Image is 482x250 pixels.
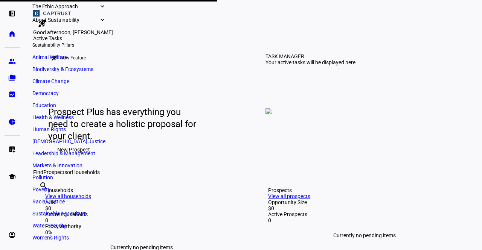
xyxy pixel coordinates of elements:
[265,108,272,114] img: empty-tasks.png
[265,59,355,65] div: Your active tasks will be displayed here
[29,76,109,86] a: Climate Change
[32,102,56,108] span: Education
[45,223,238,229] div: Proxy authority
[33,35,473,41] div: Active Tasks
[5,54,20,69] a: group
[268,223,461,247] div: Currently no pending items
[8,173,16,180] eth-mat-symbol: school
[32,162,82,168] span: Markets & Innovation
[268,193,310,199] a: View all prospects
[32,90,59,96] span: Democracy
[32,78,69,84] span: Climate Change
[29,136,109,147] a: [DEMOGRAPHIC_DATA] Justice
[8,74,16,82] eth-mat-symbol: folder_copy
[8,91,16,98] eth-mat-symbol: bid_landscape
[29,172,109,183] a: Pollution
[8,58,16,65] eth-mat-symbol: group
[32,17,99,23] span: About Sustainability
[32,235,69,241] span: Women's Rights
[268,217,461,223] div: 0
[268,199,461,205] div: Opportunity Size
[8,231,16,239] eth-mat-symbol: account_circle
[29,160,109,171] a: Markets & Innovation
[29,39,109,50] div: Sustainability Pillars
[29,64,109,74] a: Biodiversity & Ecosystems
[32,223,66,229] span: Water Security
[99,3,105,10] eth-mat-symbol: expand_more
[32,66,93,72] span: Biodiversity & Ecosystems
[5,26,20,41] a: home
[32,54,67,60] span: Animal Welfare
[29,148,109,159] a: Leadership & Management
[32,174,53,180] span: Pollution
[29,124,109,135] a: Human Rights
[8,10,16,17] eth-mat-symbol: left_panel_open
[99,16,105,24] eth-mat-symbol: expand_more
[33,29,473,35] div: Good afternoon, [PERSON_NAME]
[45,187,238,193] div: Households
[45,217,238,223] div: 0
[8,118,16,126] eth-mat-symbol: pie_chart
[32,138,105,144] span: [DEMOGRAPHIC_DATA] Justice
[33,169,473,175] div: Find or
[29,100,109,111] a: Education
[29,232,109,243] a: Women's Rights
[32,186,50,192] span: Poverty
[32,198,65,205] span: Racial Justice
[32,211,87,217] span: Sustainable Agriculture
[45,205,238,211] div: $0
[29,112,109,123] a: Health & Wellness
[29,184,109,195] a: Poverty
[32,114,74,120] span: Health & Wellness
[29,220,109,231] a: Water Security
[8,145,16,153] eth-mat-symbol: list_alt_add
[29,208,109,219] a: Sustainable Agriculture
[268,187,461,193] div: Prospects
[32,3,99,9] span: The Ethic Approach
[5,114,20,129] a: pie_chart
[29,196,109,207] a: Racial Justice
[268,205,461,211] div: $0
[32,126,66,132] span: Human Rights
[45,229,238,235] div: 0%
[45,211,238,217] div: Active households
[45,199,238,205] div: AUM
[265,53,304,59] div: TASK MANAGER
[8,30,16,38] eth-mat-symbol: home
[32,150,95,156] span: Leadership & Management
[268,211,461,217] div: Active Prospects
[29,52,109,62] a: Animal Welfare
[48,106,198,142] div: Prospect Plus has everything you need to create a holistic proposal for your client.
[5,87,20,102] a: bid_landscape
[5,70,20,85] a: folder_copy
[29,88,109,98] a: Democracy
